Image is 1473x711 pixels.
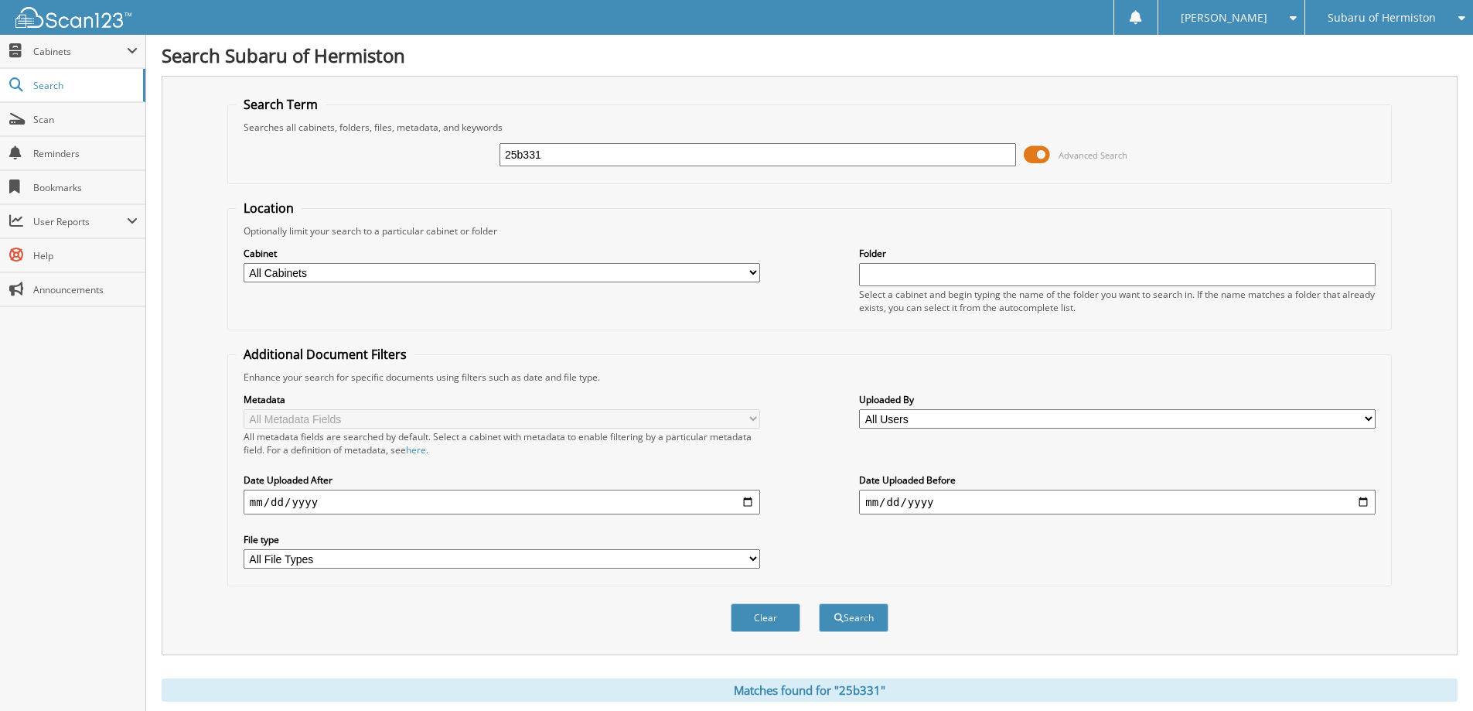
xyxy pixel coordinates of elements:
[236,346,414,363] legend: Additional Document Filters
[33,147,138,160] span: Reminders
[33,45,127,58] span: Cabinets
[859,288,1376,314] div: Select a cabinet and begin typing the name of the folder you want to search in. If the name match...
[236,224,1383,238] div: Optionally limit your search to a particular cabinet or folder
[244,393,760,406] label: Metadata
[236,96,326,113] legend: Search Term
[33,249,138,262] span: Help
[162,43,1458,68] h1: Search Subaru of Hermiston
[244,533,760,546] label: File type
[33,181,138,194] span: Bookmarks
[819,603,888,632] button: Search
[244,473,760,487] label: Date Uploaded After
[244,430,760,456] div: All metadata fields are searched by default. Select a cabinet with metadata to enable filtering b...
[33,215,127,228] span: User Reports
[1181,13,1267,22] span: [PERSON_NAME]
[1328,13,1436,22] span: Subaru of Hermiston
[244,490,760,514] input: start
[236,371,1383,384] div: Enhance your search for specific documents using filters such as date and file type.
[859,393,1376,406] label: Uploaded By
[33,113,138,126] span: Scan
[33,79,135,92] span: Search
[33,283,138,296] span: Announcements
[859,490,1376,514] input: end
[859,473,1376,487] label: Date Uploaded Before
[859,247,1376,260] label: Folder
[236,121,1383,134] div: Searches all cabinets, folders, files, metadata, and keywords
[162,679,1458,702] div: Matches found for "25b331"
[244,247,760,260] label: Cabinet
[406,443,426,456] a: here
[236,200,302,217] legend: Location
[731,603,800,632] button: Clear
[15,7,131,28] img: scan123-logo-white.svg
[1059,149,1127,161] span: Advanced Search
